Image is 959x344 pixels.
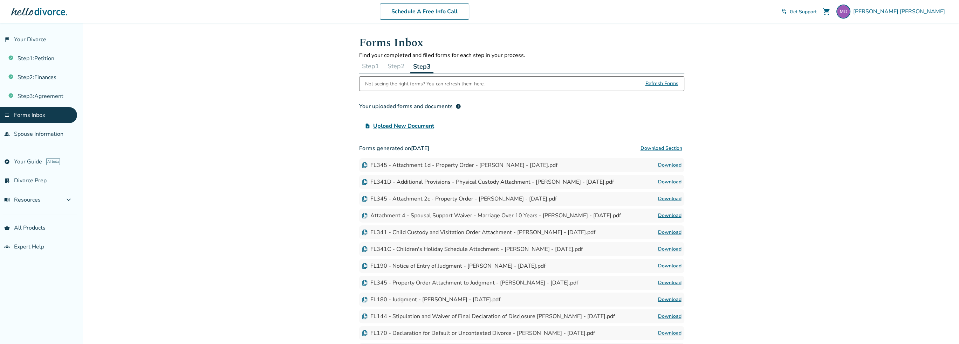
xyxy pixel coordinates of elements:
div: FL345 - Property Order Attachment to Judgment - [PERSON_NAME] - [DATE].pdf [362,279,578,287]
span: Resources [4,196,41,204]
span: phone_in_talk [781,9,787,14]
span: upload_file [365,123,370,129]
button: Step1 [359,59,382,73]
p: Find your completed and filed forms for each step in your process. [359,51,684,59]
a: Download [658,279,681,287]
div: FL341C - Children's Holiday Schedule Attachment - [PERSON_NAME] - [DATE].pdf [362,245,583,253]
img: Document [362,297,368,302]
div: FL170 - Declaration for Default or Uncontested Divorce - [PERSON_NAME] - [DATE].pdf [362,329,595,337]
img: michelledodson1115@gmail.com [836,5,850,19]
span: Get Support [790,8,817,15]
span: [PERSON_NAME] [PERSON_NAME] [853,8,948,15]
a: Download [658,312,681,321]
span: inbox [4,112,10,118]
div: FL144 - Stipulation and Waiver of Final Declaration of Disclosure [PERSON_NAME] - [DATE].pdf [362,313,615,320]
img: Document [362,330,368,336]
div: FL180 - Judgment - [PERSON_NAME] - [DATE].pdf [362,296,500,303]
a: Download [658,178,681,186]
span: list_alt_check [4,178,10,183]
div: FL341 - Child Custody and Visitation Order Attachment - [PERSON_NAME] - [DATE].pdf [362,229,595,236]
div: FL341D - Additional Provisions - Physical Custody Attachment - [PERSON_NAME] - [DATE].pdf [362,178,614,186]
img: Document [362,314,368,319]
a: Download [658,228,681,237]
span: Forms Inbox [14,111,45,119]
img: Document [362,246,368,252]
div: Not seeing the right forms? You can refresh them here. [365,77,485,91]
img: Document [362,196,368,202]
img: Document [362,213,368,218]
a: Download [658,195,681,203]
span: groups [4,244,10,250]
div: FL190 - Notice of Entry of Judgment - [PERSON_NAME] - [DATE].pdf [362,262,546,270]
button: Step3 [410,59,433,73]
span: AI beta [46,158,60,165]
div: Attachment 4 - Spousal Support Waiver - Marriage Over 10 Years - [PERSON_NAME] - [DATE].pdf [362,212,621,219]
a: Download [658,161,681,169]
span: Upload New Document [373,122,434,130]
span: info [455,104,461,109]
span: flag_2 [4,37,10,42]
span: shopping_cart [822,7,831,16]
button: Download Section [638,141,684,155]
a: phone_in_talkGet Support [781,8,817,15]
div: Your uploaded forms and documents [359,102,461,111]
img: Document [362,263,368,269]
img: Document [362,280,368,286]
span: Refresh Forms [645,77,678,91]
a: Download [658,329,681,337]
a: Download [658,211,681,220]
img: Document [362,230,368,235]
h3: Forms generated on [DATE] [359,141,684,155]
a: Download [658,245,681,253]
span: explore [4,159,10,164]
span: people [4,131,10,137]
span: expand_more [64,196,73,204]
span: shopping_basket [4,225,10,231]
a: Download [658,295,681,304]
a: Schedule A Free Info Call [380,3,469,20]
h1: Forms Inbox [359,34,684,51]
div: FL345 - Attachment 2c - Property Order - [PERSON_NAME] - [DATE].pdf [362,195,557,203]
span: menu_book [4,197,10,203]
img: Document [362,179,368,185]
img: Document [362,162,368,168]
a: Download [658,262,681,270]
iframe: Chat Widget [924,310,959,344]
button: Step2 [385,59,407,73]
div: FL345 - Attachment 1d - Property Order - [PERSON_NAME] - [DATE].pdf [362,161,557,169]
